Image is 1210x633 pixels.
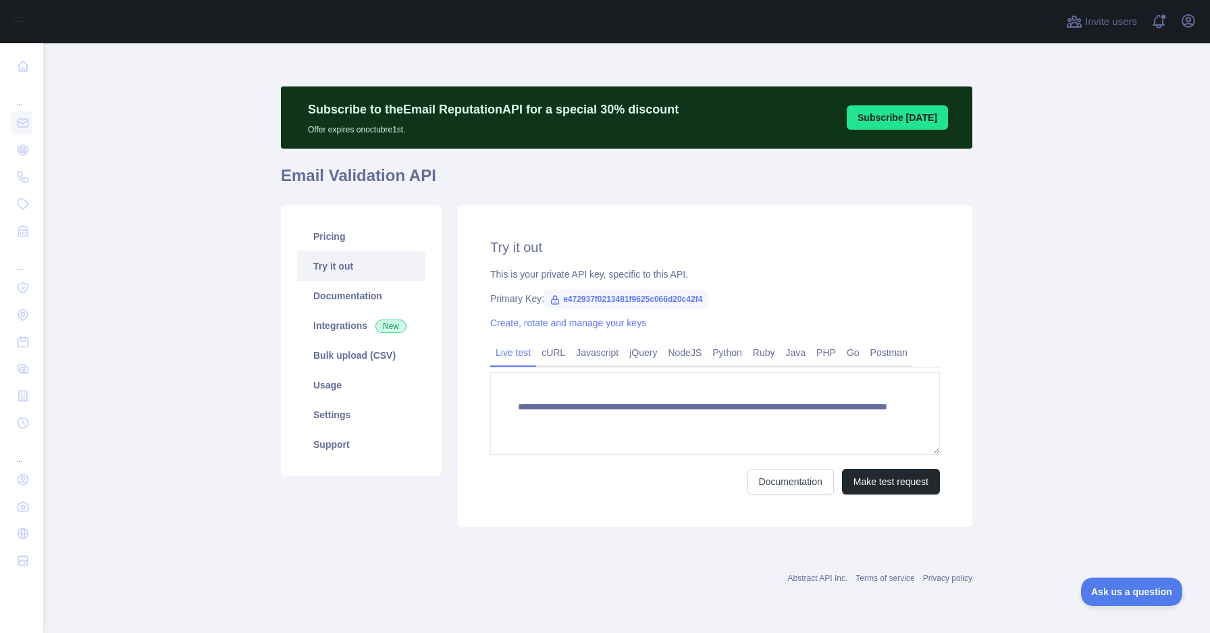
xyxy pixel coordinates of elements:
a: Pricing [297,222,425,251]
a: Python [707,342,747,363]
a: PHP [811,342,841,363]
a: Terms of service [856,574,914,583]
a: jQuery [624,342,662,363]
a: Usage [297,370,425,400]
h1: Email Validation API [281,165,972,197]
a: Abstract API Inc. [788,574,848,583]
p: Offer expires on octubre 1st. [308,119,679,135]
button: Invite users [1063,11,1140,32]
a: cURL [536,342,571,363]
a: NodeJS [662,342,707,363]
a: Java [781,342,812,363]
span: Invite users [1085,14,1137,30]
a: Privacy policy [923,574,972,583]
div: ... [11,81,32,108]
a: Documentation [297,281,425,311]
a: Javascript [571,342,624,363]
a: Bulk upload (CSV) [297,340,425,370]
div: Primary Key: [490,292,940,305]
a: Go [841,342,865,363]
a: Settings [297,400,425,430]
h2: Try it out [490,238,940,257]
div: ... [11,246,32,273]
button: Make test request [842,469,940,495]
div: ... [11,438,32,465]
a: Documentation [747,469,834,495]
iframe: Toggle Customer Support [1081,578,1183,606]
a: Try it out [297,251,425,281]
a: Live test [490,342,536,363]
a: Postman [865,342,913,363]
p: Subscribe to the Email Reputation API for a special 30 % discount [308,100,679,119]
a: Create, rotate and manage your keys [490,318,646,328]
div: This is your private API key, specific to this API. [490,268,940,281]
span: New [375,320,406,333]
button: Subscribe [DATE] [847,105,948,130]
a: Integrations New [297,311,425,340]
a: Support [297,430,425,459]
span: e472937f0213481f9625c066d20c42f4 [544,289,708,309]
a: Ruby [747,342,781,363]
